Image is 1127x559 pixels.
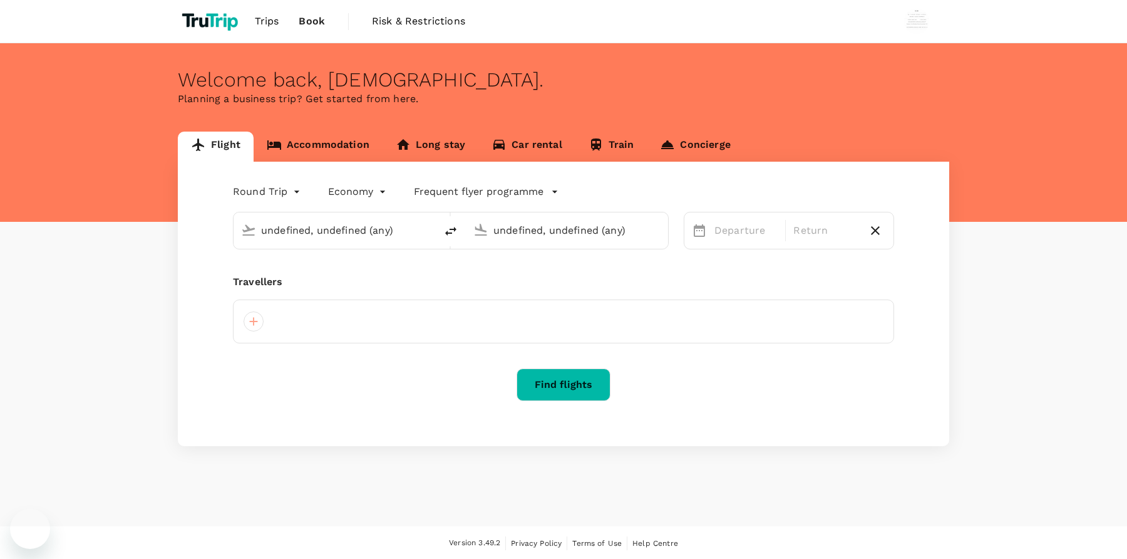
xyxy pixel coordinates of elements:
[328,182,389,202] div: Economy
[383,132,478,162] a: Long stay
[517,368,610,401] button: Find flights
[233,274,894,290] div: Travellers
[493,221,642,240] input: Going to
[632,536,678,550] a: Help Centre
[659,229,662,231] button: Open
[414,184,558,199] button: Frequent flyer programme
[572,536,622,550] a: Terms of Use
[299,14,325,29] span: Book
[632,539,678,548] span: Help Centre
[178,68,949,91] div: Welcome back , [DEMOGRAPHIC_DATA] .
[714,223,778,238] p: Departure
[233,182,303,202] div: Round Trip
[372,14,465,29] span: Risk & Restrictions
[511,536,562,550] a: Privacy Policy
[255,14,279,29] span: Trips
[449,537,500,550] span: Version 3.49.2
[511,539,562,548] span: Privacy Policy
[178,132,254,162] a: Flight
[178,91,949,107] p: Planning a business trip? Get started from here.
[254,132,383,162] a: Accommodation
[414,184,543,199] p: Frequent flyer programme
[904,9,929,34] img: Wisnu Wiranata
[793,223,857,238] p: Return
[436,216,466,246] button: delete
[427,229,430,231] button: Open
[478,132,575,162] a: Car rental
[572,539,622,548] span: Terms of Use
[575,132,647,162] a: Train
[647,132,743,162] a: Concierge
[261,221,409,240] input: Depart from
[10,509,50,549] iframe: Button to launch messaging window
[178,8,245,35] img: TruTrip logo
